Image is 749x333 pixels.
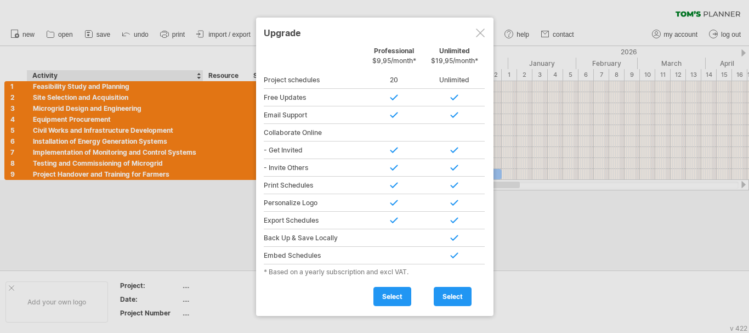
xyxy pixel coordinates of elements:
div: Upgrade [264,22,486,42]
div: Personalize Logo [264,194,364,212]
div: - Get Invited [264,142,364,159]
a: select [434,287,472,306]
div: Export Schedules [264,212,364,229]
div: * Based on a yearly subscription and excl VAT. [264,268,486,276]
a: select [373,287,411,306]
span: select [382,292,402,301]
span: $19,95/month* [431,57,478,65]
div: 20 [364,71,424,89]
div: - Invite Others [264,159,364,177]
div: Print Schedules [264,177,364,194]
div: Unlimited [424,47,485,70]
div: Back Up & Save Locally [264,229,364,247]
span: select [442,292,463,301]
div: Embed Schedules [264,247,364,264]
div: Email Support [264,106,364,124]
div: Unlimited [424,71,485,89]
div: Project schedules [264,71,364,89]
div: Free Updates [264,89,364,106]
div: Collaborate Online [264,124,364,142]
div: Professional [364,47,424,70]
span: $9,95/month* [372,57,416,65]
